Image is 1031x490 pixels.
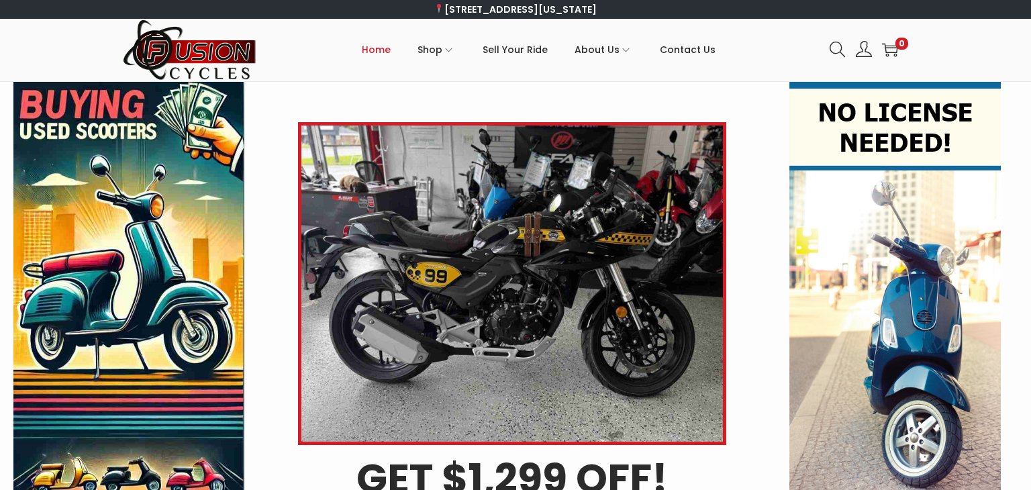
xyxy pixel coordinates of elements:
a: [STREET_ADDRESS][US_STATE] [434,3,597,16]
span: Shop [418,33,442,66]
a: Home [362,19,391,80]
span: About Us [575,33,620,66]
a: About Us [575,19,633,80]
a: Contact Us [660,19,716,80]
a: Sell Your Ride [483,19,548,80]
a: 0 [882,42,898,58]
img: Woostify retina logo [123,19,257,81]
span: Sell Your Ride [483,33,548,66]
span: Contact Us [660,33,716,66]
span: Home [362,33,391,66]
nav: Primary navigation [257,19,820,80]
a: Shop [418,19,456,80]
img: 📍 [434,4,444,13]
